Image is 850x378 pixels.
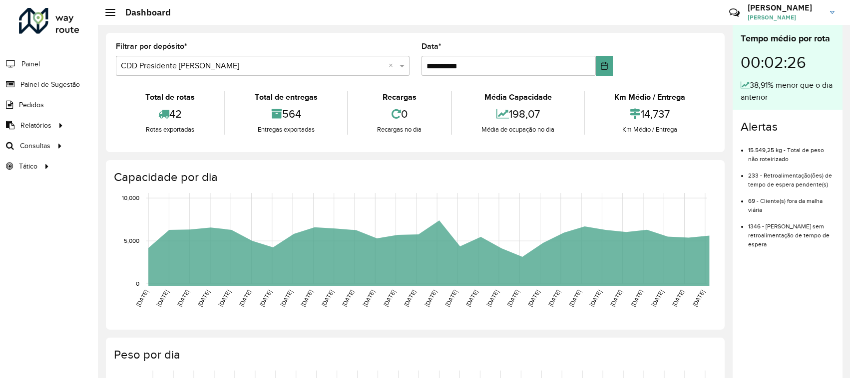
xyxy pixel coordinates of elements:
label: Filtrar por depósito [116,40,187,52]
div: 564 [228,103,345,125]
div: Média Capacidade [454,91,581,103]
text: [DATE] [300,289,314,308]
text: [DATE] [671,289,685,308]
button: Choose Date [596,56,613,76]
div: Entregas exportadas [228,125,345,135]
text: [DATE] [258,289,273,308]
div: Tempo médio por rota [741,32,835,45]
span: [PERSON_NAME] [748,13,823,22]
span: Pedidos [19,100,44,110]
div: Rotas exportadas [118,125,222,135]
span: Clear all [389,60,397,72]
h4: Alertas [741,120,835,134]
h3: [PERSON_NAME] [748,3,823,12]
text: [DATE] [588,289,603,308]
text: [DATE] [403,289,417,308]
text: [DATE] [650,289,665,308]
text: [DATE] [464,289,479,308]
div: Recargas [351,91,449,103]
h4: Capacidade por dia [114,170,715,185]
text: [DATE] [568,289,582,308]
text: [DATE] [609,289,623,308]
text: [DATE] [506,289,520,308]
text: [DATE] [320,289,335,308]
text: [DATE] [279,289,294,308]
text: [DATE] [341,289,355,308]
span: Painel [21,59,40,69]
div: Km Médio / Entrega [587,91,712,103]
div: 42 [118,103,222,125]
div: Total de entregas [228,91,345,103]
text: [DATE] [196,289,211,308]
span: Relatórios [20,120,51,131]
div: 198,07 [454,103,581,125]
div: 38,91% menor que o dia anterior [741,79,835,103]
label: Data [422,40,441,52]
h4: Peso por dia [114,348,715,362]
div: 00:02:26 [741,45,835,79]
text: [DATE] [176,289,190,308]
span: Tático [19,161,37,172]
text: [DATE] [485,289,499,308]
div: Total de rotas [118,91,222,103]
div: 0 [351,103,449,125]
div: Recargas no dia [351,125,449,135]
text: [DATE] [362,289,376,308]
text: 10,000 [122,194,139,201]
a: Contato Rápido [724,2,745,23]
text: [DATE] [135,289,149,308]
text: [DATE] [217,289,232,308]
h2: Dashboard [115,7,171,18]
text: [DATE] [238,289,252,308]
text: [DATE] [155,289,170,308]
text: [DATE] [547,289,561,308]
text: [DATE] [629,289,644,308]
text: [DATE] [444,289,458,308]
div: Média de ocupação no dia [454,125,581,135]
text: [DATE] [526,289,541,308]
li: 15.549,25 kg - Total de peso não roteirizado [748,138,835,164]
li: 69 - Cliente(s) fora da malha viária [748,189,835,214]
li: 233 - Retroalimentação(ões) de tempo de espera pendente(s) [748,164,835,189]
text: [DATE] [424,289,438,308]
span: Consultas [20,141,50,151]
text: 0 [136,280,139,287]
text: [DATE] [382,289,397,308]
li: 1346 - [PERSON_NAME] sem retroalimentação de tempo de espera [748,214,835,249]
div: 14,737 [587,103,712,125]
span: Painel de Sugestão [20,79,80,90]
text: [DATE] [691,289,706,308]
div: Km Médio / Entrega [587,125,712,135]
text: 5,000 [124,237,139,244]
